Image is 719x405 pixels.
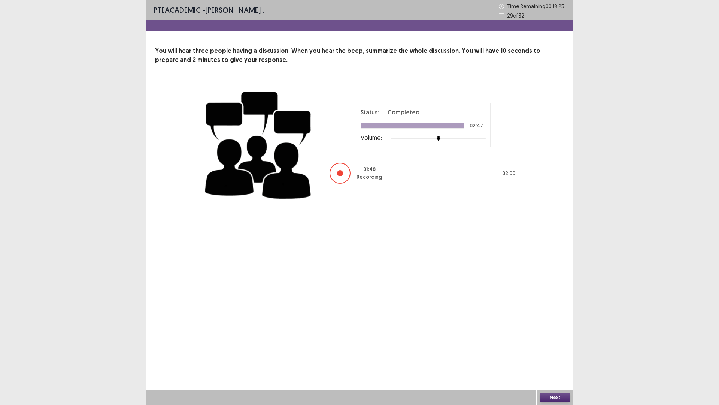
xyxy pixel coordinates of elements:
img: arrow-thumb [436,136,441,141]
p: Status: [361,108,379,117]
p: 29 of 32 [507,12,524,19]
button: Next [540,393,570,402]
p: Time Remaining 00 : 18 : 25 [507,2,565,10]
p: Recording [357,173,382,181]
p: 02:47 [470,123,483,128]
p: You will hear three people having a discussion. When you hear the beep, summarize the whole discu... [155,46,564,64]
p: Volume: [361,133,382,142]
p: Completed [388,108,420,117]
p: 01 : 48 [363,165,376,173]
span: PTE academic [154,5,201,15]
p: - [PERSON_NAME] . [154,4,264,16]
img: group-discussion [202,82,315,205]
p: 02 : 00 [502,169,515,177]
